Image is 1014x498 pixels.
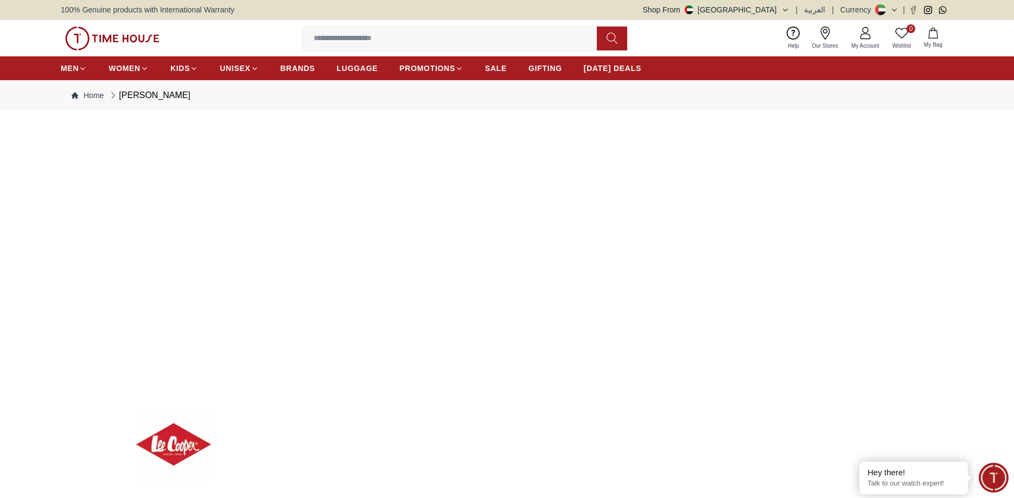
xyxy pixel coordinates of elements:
[485,59,507,78] a: SALE
[643,4,789,15] button: Shop From[GEOGRAPHIC_DATA]
[868,479,960,488] p: Talk to our watch expert!
[806,24,845,52] a: Our Stores
[847,42,884,50] span: My Account
[220,59,258,78] a: UNISEX
[783,42,803,50] span: Help
[979,463,1009,493] div: Chat Widget
[804,4,825,15] button: العربية
[61,121,953,434] img: ...
[399,59,463,78] a: PROMOTIONS
[528,63,562,74] span: GIFTING
[924,6,932,14] a: Instagram
[917,25,949,51] button: My Bag
[808,42,843,50] span: Our Stores
[584,63,641,74] span: [DATE] DEALS
[868,467,960,478] div: Hey there!
[909,6,917,14] a: Facebook
[109,59,149,78] a: WOMEN
[685,5,693,14] img: United Arab Emirates
[886,24,917,52] a: 0Wishlist
[528,59,562,78] a: GIFTING
[485,63,507,74] span: SALE
[337,59,378,78] a: LUGGAGE
[939,6,947,14] a: Whatsapp
[888,42,915,50] span: Wishlist
[109,63,141,74] span: WOMEN
[280,63,315,74] span: BRANDS
[781,24,806,52] a: Help
[337,63,378,74] span: LUGGAGE
[108,89,190,102] div: [PERSON_NAME]
[832,4,834,15] span: |
[920,41,947,49] span: My Bag
[170,59,198,78] a: KIDS
[584,59,641,78] a: [DATE] DEALS
[220,63,250,74] span: UNISEX
[61,80,953,111] nav: Breadcrumb
[61,4,234,15] span: 100% Genuine products with International Warranty
[65,27,160,50] img: ...
[796,4,798,15] span: |
[280,59,315,78] a: BRANDS
[72,90,104,101] a: Home
[170,63,190,74] span: KIDS
[840,4,876,15] div: Currency
[907,24,915,33] span: 0
[61,59,87,78] a: MEN
[61,63,79,74] span: MEN
[903,4,905,15] span: |
[136,407,211,482] img: ...
[399,63,455,74] span: PROMOTIONS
